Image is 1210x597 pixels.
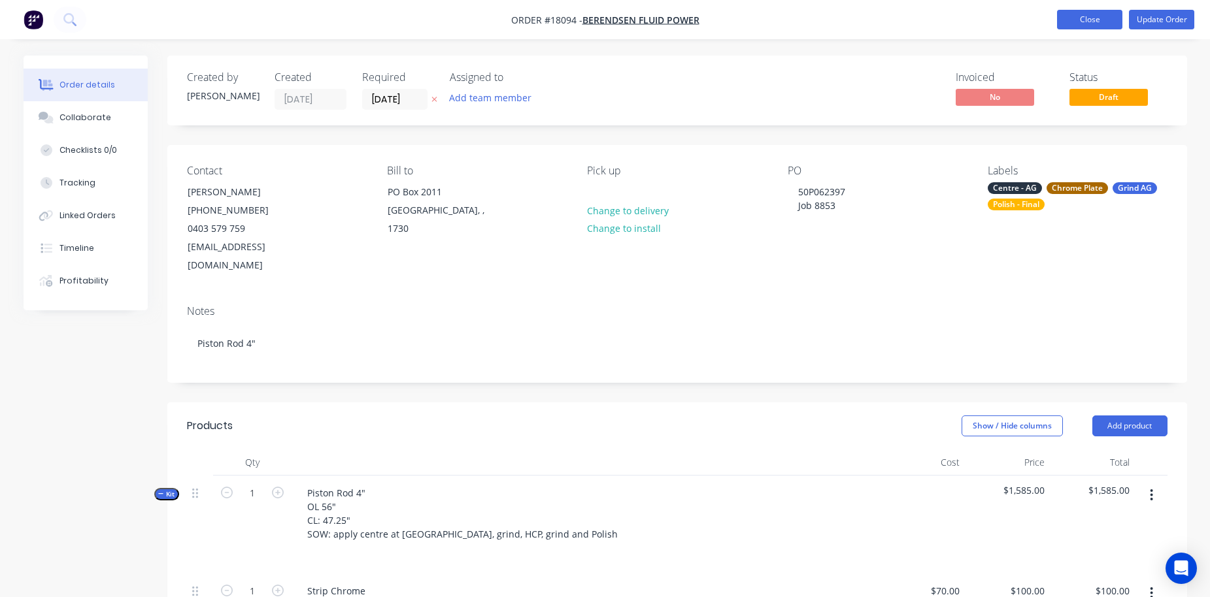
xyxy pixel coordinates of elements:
[176,182,307,275] div: [PERSON_NAME][PHONE_NUMBER]0403 579 759[EMAIL_ADDRESS][DOMAIN_NAME]
[1057,10,1122,29] button: Close
[580,219,667,237] button: Change to install
[275,71,346,84] div: Created
[962,415,1063,436] button: Show / Hide columns
[442,89,538,106] button: Add team member
[158,489,175,499] span: Kit
[388,183,496,201] div: PO Box 2011
[59,210,116,221] div: Linked Orders
[24,101,148,134] button: Collaborate
[187,418,233,434] div: Products
[387,165,566,177] div: Bill to
[956,71,1054,84] div: Invoiced
[188,183,296,201] div: [PERSON_NAME]
[988,182,1042,194] div: Centre - AG
[1055,483,1130,497] span: $1,585.00
[59,242,94,254] div: Timeline
[377,182,507,238] div: PO Box 2011[GEOGRAPHIC_DATA], , 1730
[587,165,766,177] div: Pick up
[450,89,539,106] button: Add team member
[1047,182,1108,194] div: Chrome Plate
[59,144,117,156] div: Checklists 0/0
[582,14,699,26] a: Berendsen Fluid Power
[965,449,1050,476] div: Price
[1069,71,1168,84] div: Status
[188,219,296,238] div: 0403 579 759
[59,177,95,189] div: Tracking
[988,199,1045,210] div: Polish - Final
[188,238,296,274] div: [EMAIL_ADDRESS][DOMAIN_NAME]
[511,14,582,26] span: Order #18094 -
[788,182,856,215] div: 50P062397 Job 8853
[59,79,115,91] div: Order details
[970,483,1045,497] span: $1,585.00
[956,89,1034,105] span: No
[24,69,148,101] button: Order details
[788,165,967,177] div: PO
[24,265,148,297] button: Profitability
[24,232,148,265] button: Timeline
[213,449,292,476] div: Qty
[187,305,1168,317] div: Notes
[24,10,43,29] img: Factory
[24,167,148,199] button: Tracking
[450,71,580,84] div: Assigned to
[187,165,366,177] div: Contact
[988,165,1167,177] div: Labels
[24,199,148,232] button: Linked Orders
[297,483,628,543] div: Piston Rod 4" OL 56" CL: 47.25" SOW: apply centre at [GEOGRAPHIC_DATA], grind, HCP, grind and Polish
[187,323,1168,363] div: Piston Rod 4"
[187,89,259,103] div: [PERSON_NAME]
[1129,10,1194,29] button: Update Order
[59,112,111,123] div: Collaborate
[880,449,965,476] div: Cost
[1166,553,1197,584] div: Open Intercom Messenger
[1092,415,1168,436] button: Add product
[1069,89,1148,105] span: Draft
[24,134,148,167] button: Checklists 0/0
[154,488,179,500] button: Kit
[187,71,259,84] div: Created by
[580,201,675,219] button: Change to delivery
[59,275,109,287] div: Profitability
[1050,449,1135,476] div: Total
[188,201,296,219] div: [PHONE_NUMBER]
[388,201,496,238] div: [GEOGRAPHIC_DATA], , 1730
[1113,182,1157,194] div: Grind AG
[362,71,434,84] div: Required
